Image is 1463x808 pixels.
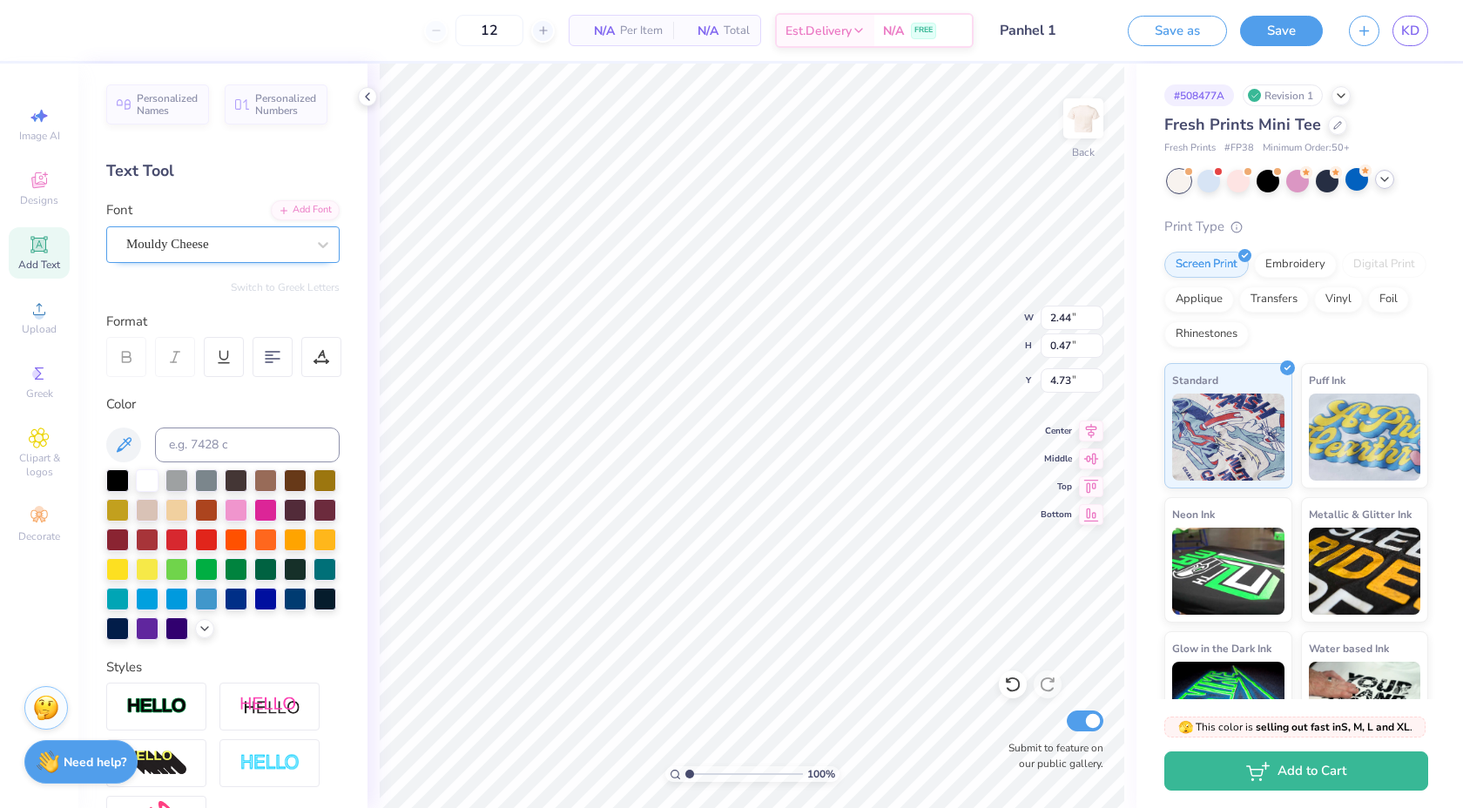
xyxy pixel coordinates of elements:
span: This color is . [1178,719,1412,735]
img: Shadow [239,696,300,717]
img: 3d Illusion [126,750,187,778]
div: Digital Print [1342,252,1426,278]
span: Decorate [18,529,60,543]
span: N/A [580,22,615,40]
a: KD [1392,16,1428,46]
span: Center [1041,425,1072,437]
span: Middle [1041,453,1072,465]
span: # FP38 [1224,141,1254,156]
div: Transfers [1239,286,1309,313]
div: Foil [1368,286,1409,313]
div: Back [1072,145,1095,160]
div: Applique [1164,286,1234,313]
span: Personalized Names [137,92,199,117]
input: – – [455,15,523,46]
img: Standard [1172,394,1284,481]
div: Rhinestones [1164,321,1249,347]
span: Est. Delivery [785,22,852,40]
img: Water based Ink [1309,662,1421,749]
img: Puff Ink [1309,394,1421,481]
span: Per Item [620,22,663,40]
span: Minimum Order: 50 + [1263,141,1350,156]
div: Text Tool [106,159,340,183]
div: Embroidery [1254,252,1337,278]
div: Color [106,394,340,414]
span: Fresh Prints Mini Tee [1164,114,1321,135]
input: e.g. 7428 c [155,428,340,462]
img: Back [1066,101,1101,136]
span: Clipart & logos [9,451,70,479]
img: Metallic & Glitter Ink [1309,528,1421,615]
div: Styles [106,657,340,677]
span: Top [1041,481,1072,493]
strong: selling out fast in S, M, L and XL [1256,720,1410,734]
img: Stroke [126,697,187,717]
button: Save [1240,16,1323,46]
div: Format [106,312,341,332]
span: Glow in the Dark Ink [1172,639,1271,657]
div: Print Type [1164,217,1428,237]
input: Untitled Design [987,13,1115,48]
img: Neon Ink [1172,528,1284,615]
span: Total [724,22,750,40]
span: Designs [20,193,58,207]
button: Add to Cart [1164,751,1428,791]
label: Submit to feature on our public gallery. [999,740,1103,771]
span: Water based Ink [1309,639,1389,657]
strong: Need help? [64,754,126,771]
span: KD [1401,21,1419,41]
span: Metallic & Glitter Ink [1309,505,1412,523]
span: FREE [914,24,933,37]
button: Switch to Greek Letters [231,280,340,294]
span: Puff Ink [1309,371,1345,389]
img: Negative Space [239,753,300,773]
div: Screen Print [1164,252,1249,278]
div: Revision 1 [1243,84,1323,106]
span: Add Text [18,258,60,272]
span: Fresh Prints [1164,141,1216,156]
label: Font [106,200,132,220]
button: Save as [1128,16,1227,46]
img: Glow in the Dark Ink [1172,662,1284,749]
span: N/A [883,22,904,40]
span: Image AI [19,129,60,143]
div: # 508477A [1164,84,1234,106]
span: 100 % [807,766,835,782]
span: Bottom [1041,508,1072,521]
span: Greek [26,387,53,401]
div: Vinyl [1314,286,1363,313]
span: Upload [22,322,57,336]
div: Add Font [271,200,340,220]
span: N/A [684,22,718,40]
span: Standard [1172,371,1218,389]
span: 🫣 [1178,719,1193,736]
span: Neon Ink [1172,505,1215,523]
span: Personalized Numbers [255,92,317,117]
